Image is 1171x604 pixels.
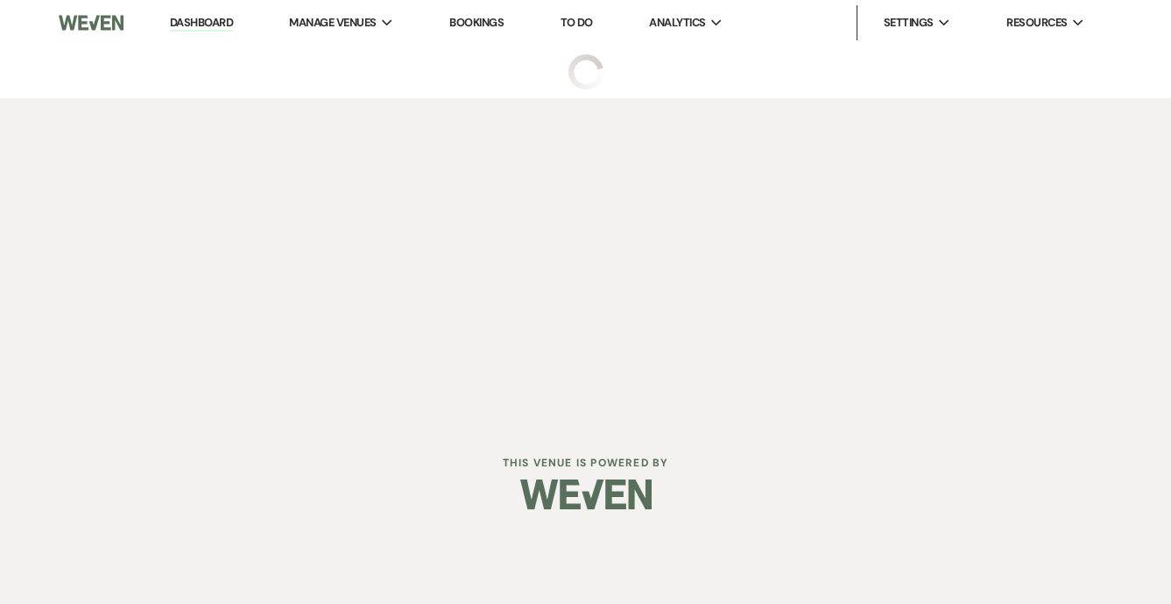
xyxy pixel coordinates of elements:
[561,15,593,30] a: To Do
[884,14,934,32] span: Settings
[1006,14,1067,32] span: Resources
[649,14,705,32] span: Analytics
[170,15,233,32] a: Dashboard
[59,4,124,41] img: Weven Logo
[520,464,652,525] img: Weven Logo
[449,15,504,30] a: Bookings
[289,14,376,32] span: Manage Venues
[568,54,603,89] img: loading spinner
